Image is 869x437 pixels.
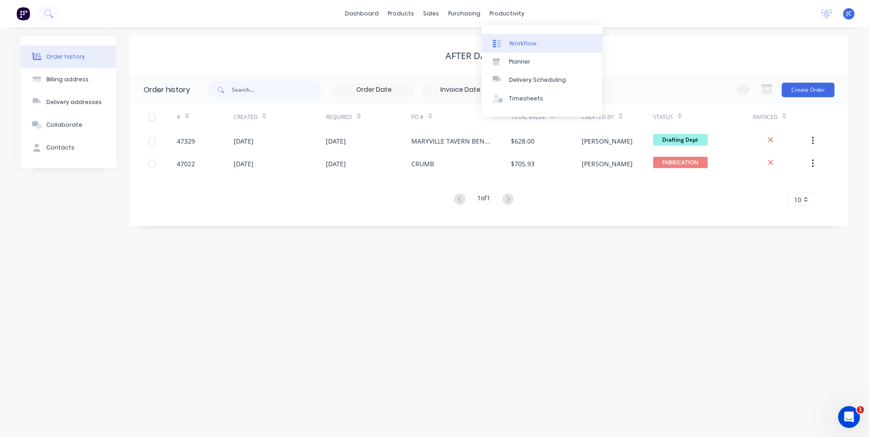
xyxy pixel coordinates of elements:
[177,104,234,129] div: #
[653,157,708,168] span: FABRICATION
[753,113,778,121] div: Invoiced
[46,75,89,84] div: Billing address
[21,45,116,68] button: Order history
[753,104,809,129] div: Invoiced
[383,7,419,20] div: products
[336,83,412,97] input: Order Date
[485,7,529,20] div: productivity
[422,83,499,97] input: Invoice Date
[411,136,493,146] div: MARYVILLE TAVERN BENCHTOP
[482,34,602,52] a: Workflow
[21,114,116,136] button: Collaborate
[482,89,602,108] a: Timesheets
[46,144,75,152] div: Contacts
[144,84,190,95] div: Order history
[411,159,434,169] div: CRUMB
[838,406,860,428] iframe: Intercom live chat
[326,113,352,121] div: Required
[782,83,834,97] button: Create Order
[46,121,82,129] div: Collaborate
[509,94,543,103] div: Timesheets
[326,104,411,129] div: Required
[509,40,536,48] div: Workflow
[326,136,346,146] div: [DATE]
[846,10,852,18] span: JC
[234,159,254,169] div: [DATE]
[511,136,534,146] div: $628.00
[411,113,424,121] div: PO #
[21,136,116,159] button: Contacts
[857,406,864,413] span: 1
[419,7,444,20] div: sales
[177,159,195,169] div: 47022
[234,113,258,121] div: Created
[653,113,673,121] div: Status
[477,193,490,206] div: 1 of 1
[582,159,633,169] div: [PERSON_NAME]
[234,104,326,129] div: Created
[582,104,653,129] div: Created By
[794,195,801,204] span: 10
[234,136,254,146] div: [DATE]
[177,136,195,146] div: 47329
[16,7,30,20] img: Factory
[444,7,485,20] div: purchasing
[482,53,602,71] a: Planner
[46,98,102,106] div: Delivery addresses
[511,159,534,169] div: $705.93
[326,159,346,169] div: [DATE]
[177,113,180,121] div: #
[509,76,566,84] div: Delivery Scheduling
[445,50,533,61] div: AFTER DARK DESIGN
[582,136,633,146] div: [PERSON_NAME]
[653,104,753,129] div: Status
[482,71,602,89] a: Delivery Scheduling
[21,68,116,91] button: Billing address
[340,7,383,20] a: dashboard
[509,58,530,66] div: Planner
[21,91,116,114] button: Delivery addresses
[46,53,85,61] div: Order history
[232,81,322,99] input: Search...
[653,134,708,145] span: Drafting Dept
[411,104,511,129] div: PO #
